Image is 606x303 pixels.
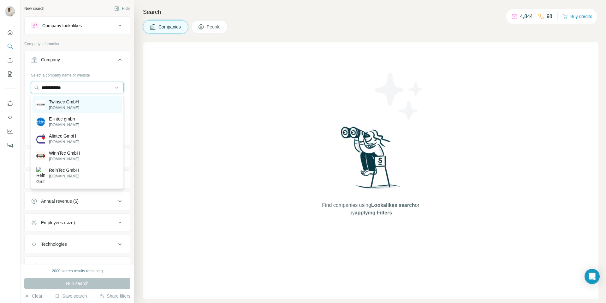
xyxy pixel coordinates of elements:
[5,139,15,151] button: Feedback
[36,134,45,144] img: Alintec GmbH
[41,57,60,63] div: Company
[25,237,130,252] button: Technologies
[49,167,79,173] p: ReinTec GmbH
[41,263,60,269] div: Keywords
[49,173,79,179] p: [DOMAIN_NAME]
[36,167,45,185] img: ReinTec GmbH
[5,68,15,80] button: My lists
[110,4,134,13] button: Hide
[41,220,75,226] div: Employees (size)
[49,139,79,145] p: [DOMAIN_NAME]
[99,293,130,299] button: Share filters
[36,100,45,109] img: Twinsec GmbH
[5,40,15,52] button: Search
[36,151,45,160] img: WinnTec GmbH
[49,122,79,128] p: [DOMAIN_NAME]
[49,99,79,105] p: Twinsec GmbH
[5,54,15,66] button: Enrich CSV
[25,194,130,209] button: Annual revenue ($)
[520,13,533,20] p: 4,844
[41,198,79,204] div: Annual revenue ($)
[320,201,421,217] span: Find companies using or by
[31,70,124,78] div: Select a company name or website
[25,172,130,187] button: HQ location
[5,126,15,137] button: Dashboard
[25,18,130,33] button: Company lookalikes
[42,22,82,29] div: Company lookalikes
[338,125,404,195] img: Surfe Illustration - Woman searching with binoculars
[158,24,181,30] span: Companies
[25,52,130,70] button: Company
[207,24,221,30] span: People
[36,117,45,126] img: E-intec gmbh
[52,268,103,274] div: 2000 search results remaining
[49,156,80,162] p: [DOMAIN_NAME]
[355,210,392,215] span: applying Filters
[5,6,15,16] img: Avatar
[24,41,130,47] p: Company information
[55,293,87,299] button: Save search
[5,98,15,109] button: Use Surfe on LinkedIn
[5,27,15,38] button: Quick start
[25,215,130,230] button: Employees (size)
[24,293,42,299] button: Clear
[585,269,600,284] div: Open Intercom Messenger
[25,258,130,273] button: Keywords
[25,151,130,166] button: Industry
[49,133,79,139] p: Alintec GmbH
[371,68,428,125] img: Surfe Illustration - Stars
[49,105,79,111] p: [DOMAIN_NAME]
[371,202,415,208] span: Lookalikes search
[41,241,67,247] div: Technologies
[563,12,592,21] button: Buy credits
[5,112,15,123] button: Use Surfe API
[24,6,44,11] div: New search
[143,8,598,16] h4: Search
[49,150,80,156] p: WinnTec GmbH
[547,13,552,20] p: 98
[49,116,79,122] p: E-intec gmbh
